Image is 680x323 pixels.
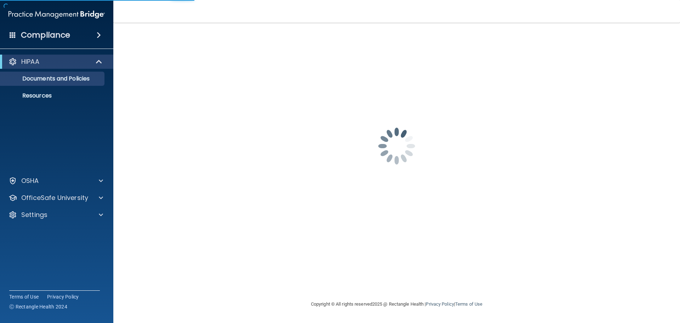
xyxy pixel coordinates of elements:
[8,177,103,185] a: OSHA
[5,92,101,99] p: Resources
[21,30,70,40] h4: Compliance
[426,301,454,307] a: Privacy Policy
[8,194,103,202] a: OfficeSafe University
[21,57,39,66] p: HIPAA
[9,303,67,310] span: Ⓒ Rectangle Health 2024
[8,211,103,219] a: Settings
[9,293,39,300] a: Terms of Use
[47,293,79,300] a: Privacy Policy
[5,75,101,82] p: Documents and Policies
[21,211,47,219] p: Settings
[8,57,103,66] a: HIPAA
[21,177,39,185] p: OSHA
[21,194,88,202] p: OfficeSafe University
[267,293,526,316] div: Copyright © All rights reserved 2025 @ Rectangle Health | |
[455,301,482,307] a: Terms of Use
[8,7,105,22] img: PMB logo
[361,111,432,182] img: spinner.e123f6fc.gif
